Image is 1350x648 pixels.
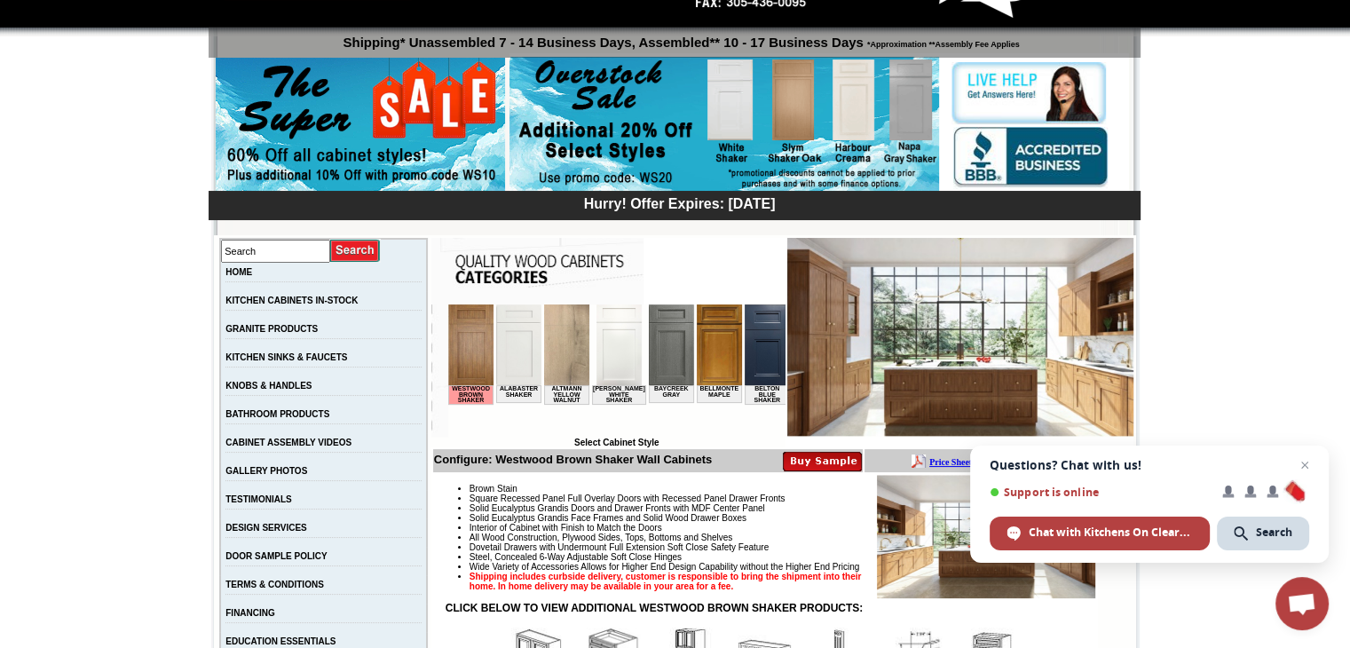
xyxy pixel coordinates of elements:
b: Price Sheet View in PDF Format [20,7,144,17]
a: KNOBS & HANDLES [225,381,312,391]
a: DESIGN SERVICES [225,523,307,533]
span: Wide Variety of Accessories Allows for Higher End Design Capability without the Higher End Pricing [470,562,859,572]
strong: Shipping includes curbside delivery, customer is responsible to bring the shipment into their hom... [470,572,862,591]
img: pdf.png [3,4,17,19]
span: Solid Eucalyptus Grandis Doors and Drawer Fronts with MDF Center Panel [470,503,765,513]
span: Solid Eucalyptus Grandis Face Frames and Solid Wood Drawer Boxes [470,513,746,523]
b: Configure: Westwood Brown Shaker Wall Cabinets [434,453,712,466]
img: Westwood Brown Shaker [786,238,1133,437]
span: Brown Stain [470,484,517,494]
a: GALLERY PHOTOS [225,466,307,476]
iframe: Browser incompatible [448,304,786,438]
span: All Wood Construction, Plywood Sides, Tops, Bottoms and Shelves [470,533,732,542]
a: EDUCATION ESSENTIALS [225,636,336,646]
a: Price Sheet View in PDF Format [20,3,144,18]
a: TESTIMONIALS [225,494,291,504]
span: Support is online [990,486,1210,499]
td: Belton Blue Shaker [296,81,342,100]
span: Chat with Kitchens On Clearance [1029,525,1193,541]
a: KITCHEN SINKS & FAUCETS [225,352,347,362]
strong: CLICK BELOW TO VIEW ADDITIONAL WESTWOOD BROWN SHAKER PRODUCTS: [446,602,863,614]
a: KITCHEN CABINETS IN-STOCK [225,296,358,305]
span: Chat with Kitchens On Clearance [990,517,1210,550]
span: Search [1217,517,1309,550]
a: BATHROOM PRODUCTS [225,409,329,419]
a: Open chat [1275,577,1329,630]
a: GRANITE PRODUCTS [225,324,318,334]
span: Dovetail Drawers with Undermount Full Extension Soft Close Safety Feature [470,542,769,552]
p: Shipping* Unassembled 7 - 14 Business Days, Assembled** 10 - 17 Business Days [217,27,1141,50]
span: Interior of Cabinet with Finish to Match the Doors [470,523,662,533]
div: Hurry! Offer Expires: [DATE] [217,194,1141,212]
a: FINANCING [225,608,275,618]
span: Search [1256,525,1292,541]
span: Questions? Chat with us! [990,458,1309,472]
b: Select Cabinet Style [574,438,659,447]
a: CABINET ASSEMBLY VIDEOS [225,438,351,447]
span: Steel, Concealed 6-Way Adjustable Soft Close Hinges [470,552,682,562]
img: Product Image [877,475,1095,598]
a: HOME [225,267,252,277]
span: Square Recessed Panel Full Overlay Doors with Recessed Panel Drawer Fronts [470,494,786,503]
span: *Approximation **Assembly Fee Applies [864,36,1020,49]
input: Submit [330,239,381,263]
a: TERMS & CONDITIONS [225,580,324,589]
a: DOOR SAMPLE POLICY [225,551,327,561]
